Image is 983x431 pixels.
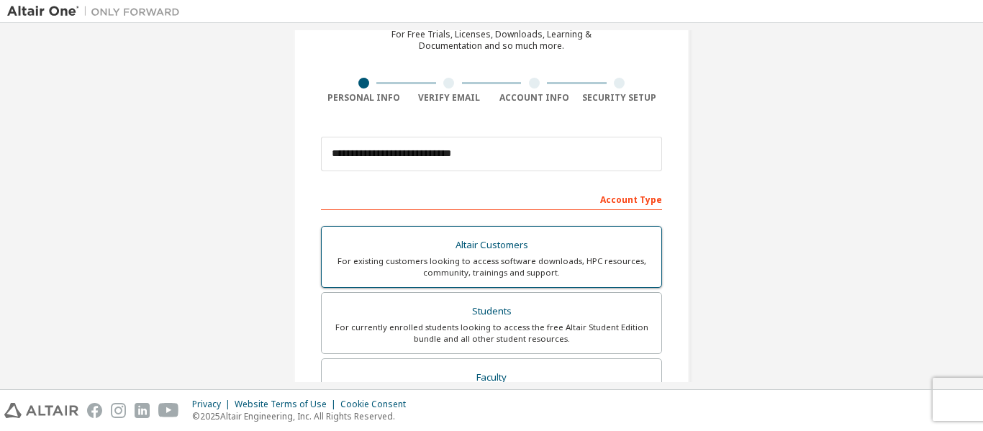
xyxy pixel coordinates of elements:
img: linkedin.svg [135,403,150,418]
div: Students [330,301,653,322]
div: For existing customers looking to access software downloads, HPC resources, community, trainings ... [330,255,653,278]
img: instagram.svg [111,403,126,418]
div: Privacy [192,399,235,410]
div: Faculty [330,368,653,388]
img: facebook.svg [87,403,102,418]
div: For currently enrolled students looking to access the free Altair Student Edition bundle and all ... [330,322,653,345]
p: © 2025 Altair Engineering, Inc. All Rights Reserved. [192,410,415,422]
div: Verify Email [407,92,492,104]
img: Altair One [7,4,187,19]
div: Account Info [491,92,577,104]
div: For Free Trials, Licenses, Downloads, Learning & Documentation and so much more. [391,29,592,52]
div: Website Terms of Use [235,399,340,410]
div: Security Setup [577,92,663,104]
img: altair_logo.svg [4,403,78,418]
img: youtube.svg [158,403,179,418]
div: Altair Customers [330,235,653,255]
div: Cookie Consent [340,399,415,410]
div: Account Type [321,187,662,210]
div: Personal Info [321,92,407,104]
